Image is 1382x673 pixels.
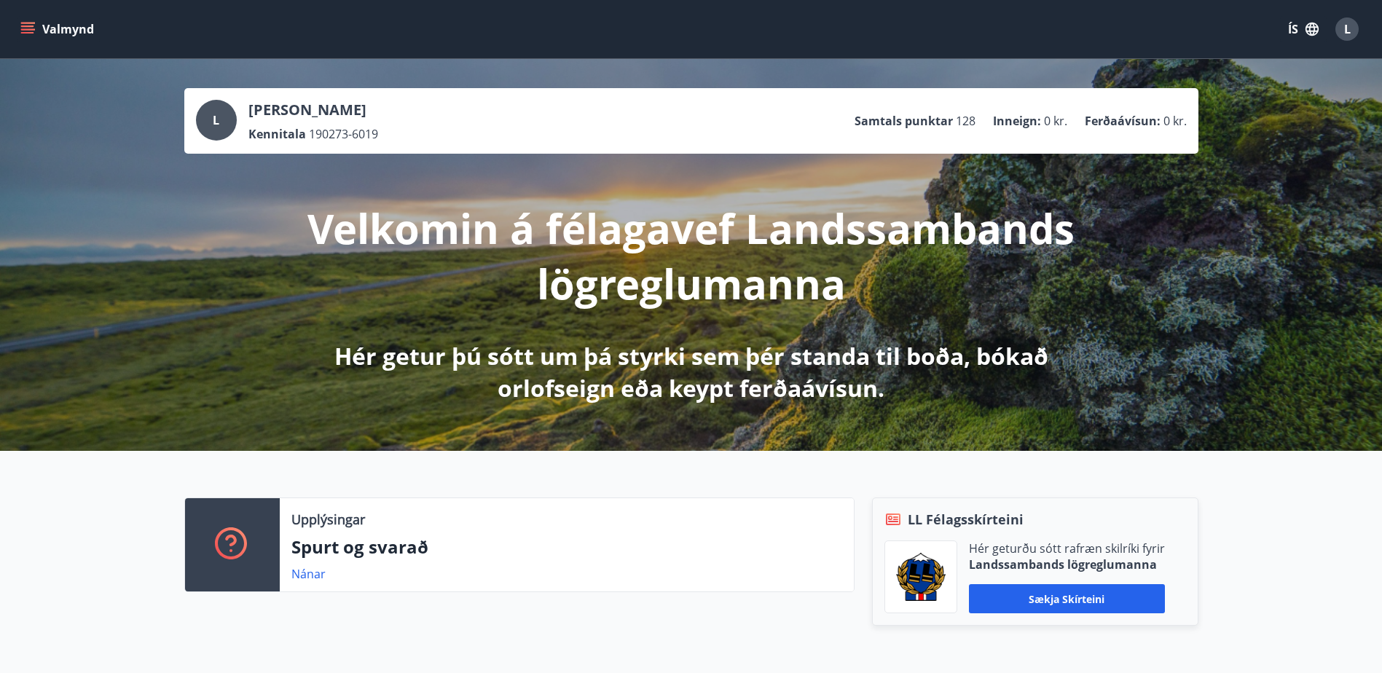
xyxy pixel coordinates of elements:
button: menu [17,16,100,42]
a: Nánar [291,566,326,582]
p: Ferðaávísun : [1085,113,1161,129]
span: 128 [956,113,975,129]
span: L [213,112,219,128]
span: 190273-6019 [309,126,378,142]
p: Hér geturðu sótt rafræn skilríki fyrir [969,540,1165,556]
p: Samtals punktar [855,113,953,129]
button: Sækja skírteini [969,584,1165,613]
span: 0 kr. [1044,113,1067,129]
p: Hér getur þú sótt um þá styrki sem þér standa til boða, bókað orlofseign eða keypt ferðaávísun. [307,340,1076,404]
p: Velkomin á félagavef Landssambands lögreglumanna [307,200,1076,311]
p: Inneign : [993,113,1041,129]
img: 1cqKbADZNYZ4wXUG0EC2JmCwhQh0Y6EN22Kw4FTY.png [896,553,946,601]
button: ÍS [1280,16,1327,42]
p: Landssambands lögreglumanna [969,556,1165,572]
p: Upplýsingar [291,510,365,529]
span: L [1344,21,1351,37]
span: LL Félagsskírteini [908,510,1024,529]
span: 0 kr. [1163,113,1187,129]
p: Spurt og svarað [291,535,842,559]
p: Kennitala [248,126,306,142]
button: L [1330,12,1365,47]
p: [PERSON_NAME] [248,100,378,120]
